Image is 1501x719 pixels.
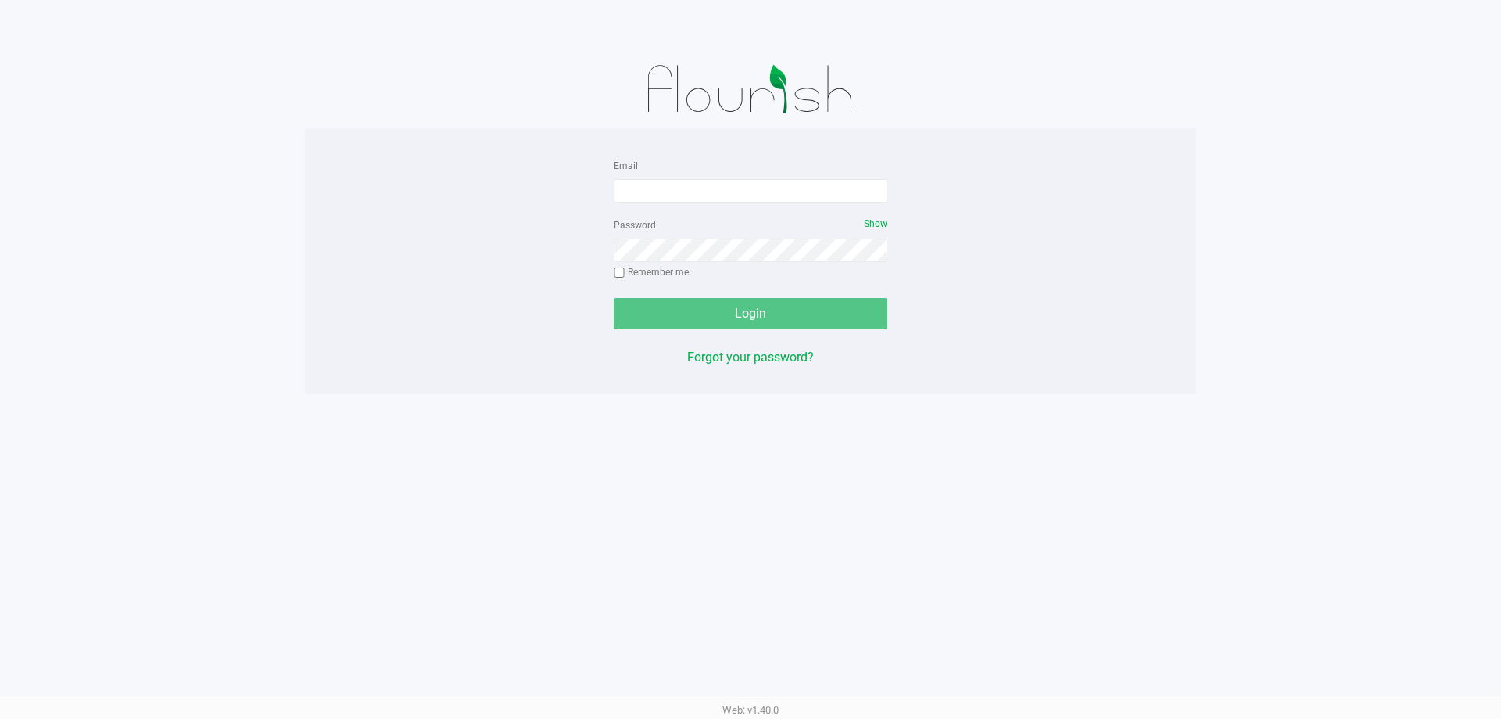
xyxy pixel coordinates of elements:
span: Web: v1.40.0 [722,704,779,716]
label: Password [614,218,656,232]
button: Forgot your password? [687,348,814,367]
label: Remember me [614,265,689,279]
span: Show [864,218,887,229]
label: Email [614,159,638,173]
input: Remember me [614,268,625,279]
